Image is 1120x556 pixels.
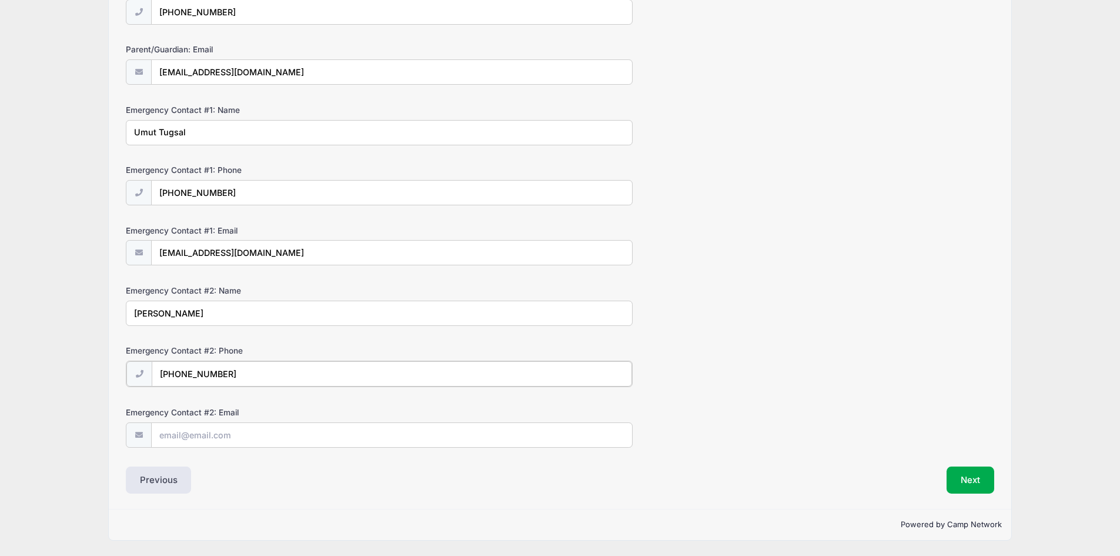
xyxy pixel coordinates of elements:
[118,519,1002,531] p: Powered by Camp Network
[126,225,415,237] label: Emergency Contact #1: Email
[126,407,415,418] label: Emergency Contact #2: Email
[151,240,632,265] input: email@email.com
[126,164,415,176] label: Emergency Contact #1: Phone
[126,44,415,55] label: Parent/Guardian: Email
[126,285,415,297] label: Emergency Contact #2: Name
[151,59,632,85] input: email@email.com
[151,180,632,205] input: (xxx) xxx-xxxx
[126,467,192,494] button: Previous
[947,467,994,494] button: Next
[126,104,415,116] label: Emergency Contact #1: Name
[152,361,631,387] input: (xxx) xxx-xxxx
[151,422,632,448] input: email@email.com
[126,345,415,357] label: Emergency Contact #2: Phone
